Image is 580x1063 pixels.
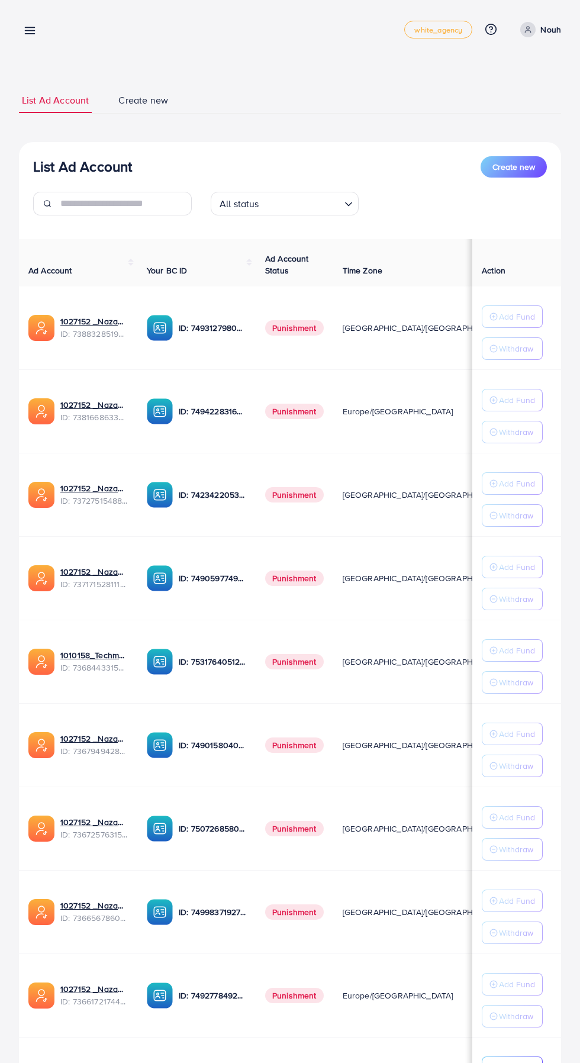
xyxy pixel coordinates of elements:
[28,565,54,591] img: ic-ads-acc.e4c84228.svg
[179,655,246,669] p: ID: 7531764051207716871
[60,912,128,924] span: ID: 7366567860828749825
[147,398,173,424] img: ic-ba-acc.ded83a64.svg
[60,495,128,507] span: ID: 7372751548805726224
[179,822,246,836] p: ID: 7507268580682137618
[265,654,324,669] span: Punishment
[60,482,128,494] a: 1027152 _Nazaagency_007
[28,816,54,842] img: ic-ads-acc.e4c84228.svg
[414,26,462,34] span: white_agency
[265,487,324,502] span: Punishment
[28,398,54,424] img: ic-ads-acc.e4c84228.svg
[499,675,533,690] p: Withdraw
[482,723,543,745] button: Add Fund
[482,1005,543,1027] button: Withdraw
[482,973,543,996] button: Add Fund
[147,315,173,341] img: ic-ba-acc.ded83a64.svg
[147,816,173,842] img: ic-ba-acc.ded83a64.svg
[60,733,128,745] a: 1027152 _Nazaagency_003
[179,988,246,1003] p: ID: 7492778492849930241
[343,739,507,751] span: [GEOGRAPHIC_DATA]/[GEOGRAPHIC_DATA]
[179,571,246,585] p: ID: 7490597749134508040
[179,905,246,919] p: ID: 7499837192777400321
[60,578,128,590] span: ID: 7371715281112170513
[482,421,543,443] button: Withdraw
[60,566,128,590] div: <span class='underline'>1027152 _Nazaagency_04</span></br>7371715281112170513
[482,755,543,777] button: Withdraw
[343,823,507,835] span: [GEOGRAPHIC_DATA]/[GEOGRAPHIC_DATA]
[60,996,128,1007] span: ID: 7366172174454882305
[60,315,128,340] div: <span class='underline'>1027152 _Nazaagency_019</span></br>7388328519014645761
[482,671,543,694] button: Withdraw
[343,489,507,501] span: [GEOGRAPHIC_DATA]/[GEOGRAPHIC_DATA]
[60,829,128,840] span: ID: 7367257631523782657
[60,816,128,840] div: <span class='underline'>1027152 _Nazaagency_016</span></br>7367257631523782657
[482,472,543,495] button: Add Fund
[482,265,505,276] span: Action
[482,838,543,861] button: Withdraw
[28,315,54,341] img: ic-ads-acc.e4c84228.svg
[265,821,324,836] span: Punishment
[482,389,543,411] button: Add Fund
[499,508,533,523] p: Withdraw
[343,265,382,276] span: Time Zone
[211,192,359,215] div: Search for option
[499,894,535,908] p: Add Fund
[499,393,535,407] p: Add Fund
[540,22,561,37] p: Nouh
[499,476,535,491] p: Add Fund
[60,566,128,578] a: 1027152 _Nazaagency_04
[60,315,128,327] a: 1027152 _Nazaagency_019
[482,337,543,360] button: Withdraw
[179,738,246,752] p: ID: 7490158040596217873
[147,983,173,1009] img: ic-ba-acc.ded83a64.svg
[28,983,54,1009] img: ic-ads-acc.e4c84228.svg
[60,983,128,995] a: 1027152 _Nazaagency_018
[28,899,54,925] img: ic-ads-acc.e4c84228.svg
[482,639,543,662] button: Add Fund
[343,906,507,918] span: [GEOGRAPHIC_DATA]/[GEOGRAPHIC_DATA]
[179,404,246,418] p: ID: 7494228316518858759
[217,195,262,212] span: All status
[499,425,533,439] p: Withdraw
[60,733,128,757] div: <span class='underline'>1027152 _Nazaagency_003</span></br>7367949428067450896
[22,94,89,107] span: List Ad Account
[265,571,324,586] span: Punishment
[147,482,173,508] img: ic-ba-acc.ded83a64.svg
[482,806,543,829] button: Add Fund
[60,399,128,411] a: 1027152 _Nazaagency_023
[499,759,533,773] p: Withdraw
[60,328,128,340] span: ID: 7388328519014645761
[482,556,543,578] button: Add Fund
[147,265,188,276] span: Your BC ID
[343,405,453,417] span: Europe/[GEOGRAPHIC_DATA]
[482,890,543,912] button: Add Fund
[343,656,507,668] span: [GEOGRAPHIC_DATA]/[GEOGRAPHIC_DATA]
[147,732,173,758] img: ic-ba-acc.ded83a64.svg
[60,745,128,757] span: ID: 7367949428067450896
[482,588,543,610] button: Withdraw
[60,900,128,911] a: 1027152 _Nazaagency_0051
[499,310,535,324] p: Add Fund
[60,411,128,423] span: ID: 7381668633665093648
[28,649,54,675] img: ic-ads-acc.e4c84228.svg
[179,488,246,502] p: ID: 7423422053648285697
[60,482,128,507] div: <span class='underline'>1027152 _Nazaagency_007</span></br>7372751548805726224
[60,816,128,828] a: 1027152 _Nazaagency_016
[118,94,168,107] span: Create new
[179,321,246,335] p: ID: 7493127980932333584
[515,22,561,37] a: Nouh
[482,922,543,944] button: Withdraw
[265,253,309,276] span: Ad Account Status
[147,649,173,675] img: ic-ba-acc.ded83a64.svg
[499,926,533,940] p: Withdraw
[60,399,128,423] div: <span class='underline'>1027152 _Nazaagency_023</span></br>7381668633665093648
[492,161,535,173] span: Create new
[263,193,340,212] input: Search for option
[343,990,453,1001] span: Europe/[GEOGRAPHIC_DATA]
[265,988,324,1003] span: Punishment
[28,732,54,758] img: ic-ads-acc.e4c84228.svg
[147,899,173,925] img: ic-ba-acc.ded83a64.svg
[499,842,533,856] p: Withdraw
[60,649,128,674] div: <span class='underline'>1010158_Techmanistan pk acc_1715599413927</span></br>7368443315504726017
[482,305,543,328] button: Add Fund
